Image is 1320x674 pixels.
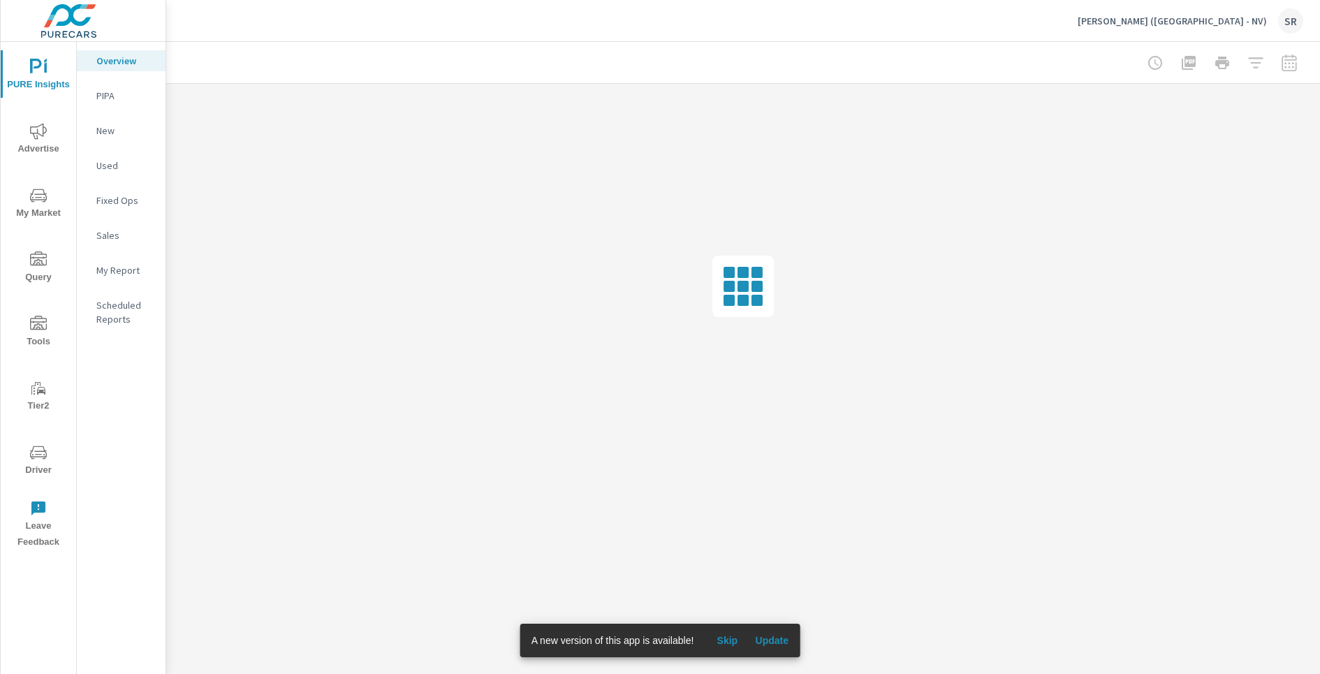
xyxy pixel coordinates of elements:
button: Update [749,629,794,652]
span: My Market [5,187,72,221]
div: Fixed Ops [77,190,166,211]
p: [PERSON_NAME] ([GEOGRAPHIC_DATA] - NV) [1078,15,1267,27]
p: Used [96,159,154,173]
div: Used [77,155,166,176]
span: Query [5,251,72,286]
div: Scheduled Reports [77,295,166,330]
span: Driver [5,444,72,478]
p: Overview [96,54,154,68]
div: PIPA [77,85,166,106]
span: Skip [710,634,744,647]
p: My Report [96,263,154,277]
span: Tools [5,316,72,350]
button: Skip [705,629,749,652]
div: SR [1278,8,1303,34]
span: Advertise [5,123,72,157]
p: PIPA [96,89,154,103]
span: Tier2 [5,380,72,414]
p: Fixed Ops [96,193,154,207]
p: New [96,124,154,138]
span: PURE Insights [5,59,72,93]
p: Sales [96,228,154,242]
div: My Report [77,260,166,281]
span: Leave Feedback [5,500,72,550]
div: Sales [77,225,166,246]
div: New [77,120,166,141]
span: Update [755,634,789,647]
div: Overview [77,50,166,71]
span: A new version of this app is available! [531,635,694,646]
p: Scheduled Reports [96,298,154,326]
div: nav menu [1,42,76,556]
